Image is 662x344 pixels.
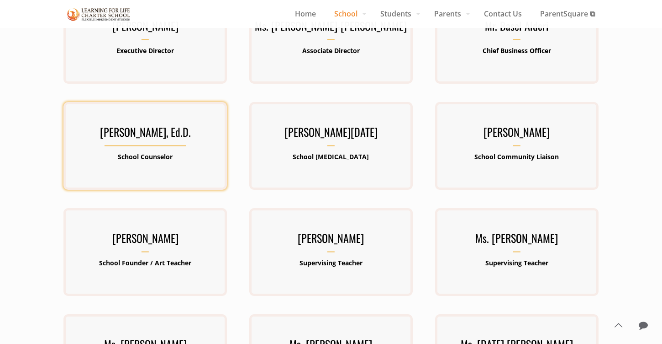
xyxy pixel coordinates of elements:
b: Supervising Teacher [299,258,363,267]
h3: Ms. [PERSON_NAME]-[PERSON_NAME] [249,16,413,40]
b: Executive Director [116,46,174,55]
span: Home [286,7,325,21]
h3: [PERSON_NAME] [63,229,227,253]
b: School Counselor [118,152,173,161]
span: School [325,7,371,21]
b: Associate Director [302,46,360,55]
h3: [PERSON_NAME] [63,16,227,40]
span: ParentSquare ⧉ [531,7,604,21]
h3: [PERSON_NAME] [435,123,599,146]
b: School [MEDICAL_DATA] [293,152,369,161]
img: Staff [67,6,130,22]
b: Chief Business Officer [483,46,551,55]
h3: [PERSON_NAME] [249,229,413,253]
h3: Ms. [PERSON_NAME] [435,229,599,253]
b: Supervising Teacher [485,258,548,267]
h3: [PERSON_NAME], Ed.D. [63,123,227,146]
b: School Community Liaison [474,152,559,161]
span: Contact Us [475,7,531,21]
b: School Founder / Art Teacher [99,258,191,267]
a: Back to top icon [609,316,628,335]
h3: [PERSON_NAME][DATE] [249,123,413,146]
h3: Mr. Basel Alderi [435,16,599,40]
span: Parents [425,7,475,21]
span: Students [371,7,425,21]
